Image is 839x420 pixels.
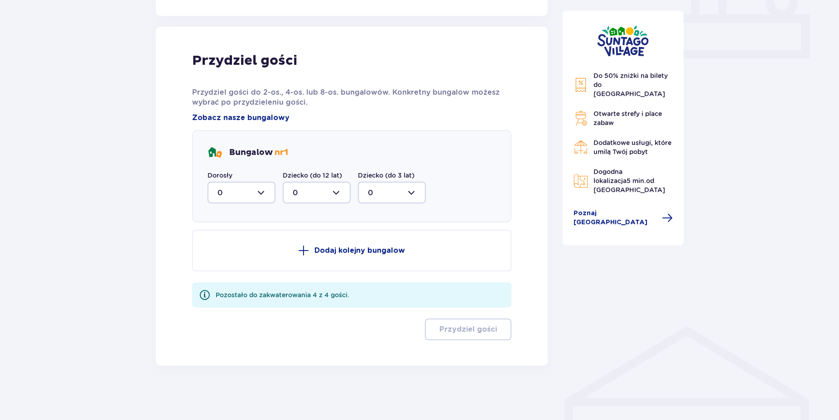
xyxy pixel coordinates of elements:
a: Zobacz nasze bungalowy [192,113,289,123]
span: Dogodna lokalizacja od [GEOGRAPHIC_DATA] [593,168,665,193]
p: Bungalow [229,147,288,158]
img: Discount Icon [574,77,588,92]
span: Otwarte strefy i place zabaw [593,110,662,126]
label: Dziecko (do 3 lat) [358,171,415,180]
div: Pozostało do zakwaterowania 4 z 4 gości. [216,290,349,299]
p: Przydziel gości [192,52,297,69]
img: Restaurant Icon [574,140,588,154]
span: nr 1 [275,147,288,158]
p: Przydziel gości [439,324,497,334]
label: Dorosły [207,171,232,180]
span: Dodatkowe usługi, które umilą Twój pobyt [593,139,671,155]
p: Przydziel gości do 2-os., 4-os. lub 8-os. bungalowów. Konkretny bungalow możesz wybrać po przydzi... [192,87,511,107]
img: Grill Icon [574,111,588,126]
button: Dodaj kolejny bungalow [192,230,511,271]
span: Poznaj [GEOGRAPHIC_DATA] [574,209,657,227]
img: Suntago Village [597,25,649,57]
img: bungalows Icon [207,145,222,160]
img: Map Icon [574,174,588,188]
label: Dziecko (do 12 lat) [283,171,342,180]
span: 5 min. [627,177,646,184]
p: Dodaj kolejny bungalow [314,246,405,256]
button: Przydziel gości [425,319,511,340]
a: Poznaj [GEOGRAPHIC_DATA] [574,209,673,227]
span: Do 50% zniżki na bilety do [GEOGRAPHIC_DATA] [593,72,668,97]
